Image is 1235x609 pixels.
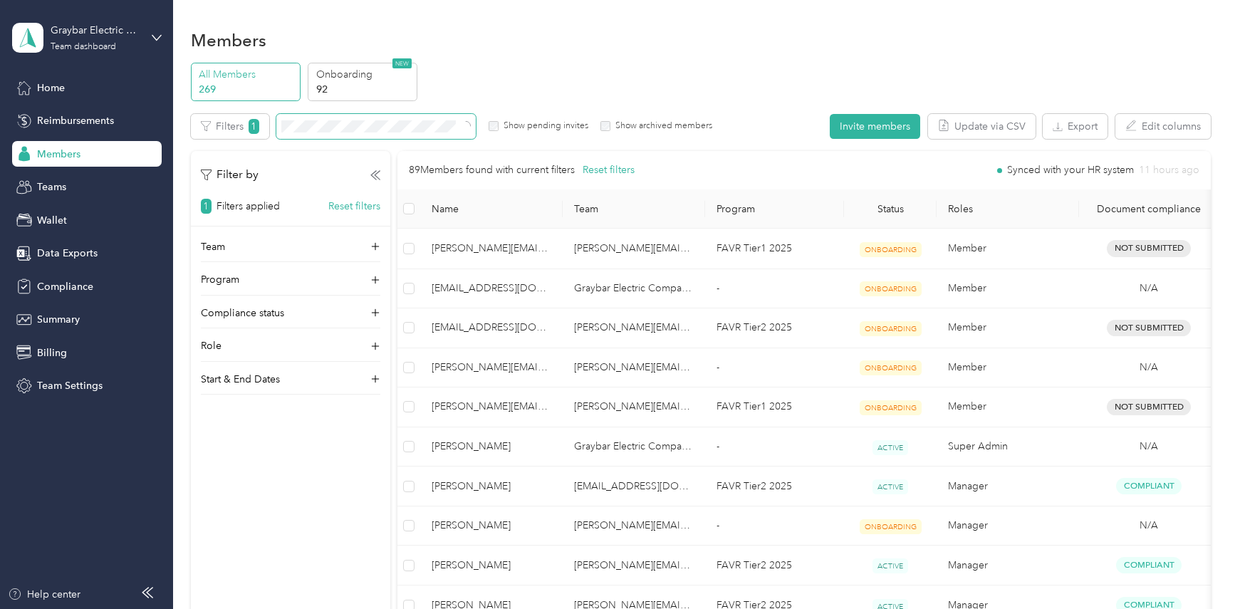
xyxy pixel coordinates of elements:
th: Program [705,189,844,229]
td: - [705,269,844,308]
h1: Members [191,33,266,48]
p: Program [201,272,239,287]
td: FAVR Tier2 2025 [705,308,844,348]
span: [PERSON_NAME][EMAIL_ADDRESS][PERSON_NAME][DOMAIN_NAME] [432,399,551,415]
div: Graybar Electric Company, Inc [51,23,140,38]
td: FAVR Tier2 2025 [705,546,844,585]
p: 269 [199,82,296,97]
span: [PERSON_NAME] [432,479,551,494]
td: Manager [937,467,1079,506]
td: lejla.taslaman@graybar.com [420,269,563,308]
span: Billing [37,345,67,360]
span: Compliance [37,279,93,294]
td: Mark Kozy [420,467,563,506]
iframe: Everlance-gr Chat Button Frame [1155,529,1235,609]
td: ONBOARDING [844,229,937,269]
p: Start & End Dates [201,372,280,387]
td: Member [937,348,1079,387]
td: teresa.leaman@graybar.com [563,348,705,387]
span: [PERSON_NAME] [432,518,551,533]
span: 11 hours ago [1139,165,1199,175]
p: Onboarding [316,67,413,82]
td: Member [937,308,1079,348]
td: melissa.berumen@graybar.com [563,546,705,585]
td: Member [937,387,1079,427]
td: max.done@graybar.com [420,308,563,348]
td: Manager [937,506,1079,546]
div: Team dashboard [51,43,116,51]
button: Help center [8,587,80,602]
td: Mark.Kozy@graybar.com [563,467,705,506]
td: Manager [937,546,1079,585]
span: Not Submitted [1107,399,1191,415]
span: ACTIVE [872,558,908,573]
td: - [705,506,844,546]
p: Team [201,239,225,254]
td: FAVR Tier2 2025 [705,467,844,506]
td: brian.nelson@graybar.com [563,387,705,427]
p: 89 Members found with current filters [409,162,575,178]
td: teresa.leaman@graybar.com [420,348,563,387]
div: Document compliance [1090,203,1207,215]
span: [PERSON_NAME] [432,439,551,454]
span: ONBOARDING [860,281,922,296]
td: corey.urich@graybar.com [563,308,705,348]
span: ONBOARDING [860,400,922,415]
td: ONBOARDING [844,387,937,427]
span: N/A [1140,360,1158,375]
td: Member [937,229,1079,269]
span: Data Exports [37,246,98,261]
td: Super Admin [937,427,1079,467]
span: ACTIVE [872,440,908,455]
td: ONBOARDING [844,506,937,546]
button: Filters1 [191,114,269,139]
span: ACTIVE [872,479,908,494]
p: 92 [316,82,413,97]
td: - [705,427,844,467]
td: - [705,348,844,387]
span: ONBOARDING [860,519,922,534]
span: Not Submitted [1107,320,1191,336]
span: [EMAIL_ADDRESS][DOMAIN_NAME] [432,281,551,296]
p: Compliance status [201,306,284,321]
td: Graybar Electric Company, Inc [563,427,705,467]
td: bret.rutherford@graybar.com [563,506,705,546]
span: Reimbursements [37,113,114,128]
button: Export [1043,114,1108,139]
span: Name [432,203,551,215]
p: Filters applied [217,199,280,214]
th: Roles [937,189,1079,229]
span: 1 [201,199,212,214]
span: 1 [249,119,259,134]
span: Home [37,80,65,95]
td: joseph.herrman@graybar.com [420,229,563,269]
span: Team Settings [37,378,103,393]
button: Update via CSV [928,114,1036,139]
th: Name [420,189,563,229]
button: Invite members [830,114,920,139]
td: FAVR Tier1 2025 [705,229,844,269]
span: ONBOARDING [860,360,922,375]
td: thomas.kinzer@graybar.com [420,387,563,427]
p: Filter by [201,166,259,184]
td: ONBOARDING [844,348,937,387]
td: Melissa Berumen [420,546,563,585]
span: Compliant [1116,478,1182,494]
label: Show archived members [610,120,712,132]
td: Bret Rutherford [420,506,563,546]
td: Mandy Flanagan [420,427,563,467]
td: ONBOARDING [844,308,937,348]
span: Compliant [1116,557,1182,573]
span: NEW [392,58,412,68]
label: Show pending invites [499,120,588,132]
button: Reset filters [583,162,635,178]
span: Summary [37,312,80,327]
span: N/A [1140,439,1158,454]
td: Member [937,269,1079,308]
span: [PERSON_NAME][EMAIL_ADDRESS][PERSON_NAME][DOMAIN_NAME] [432,360,551,375]
span: Wallet [37,213,67,228]
span: [PERSON_NAME] [432,558,551,573]
th: Status [844,189,937,229]
span: N/A [1140,281,1158,296]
